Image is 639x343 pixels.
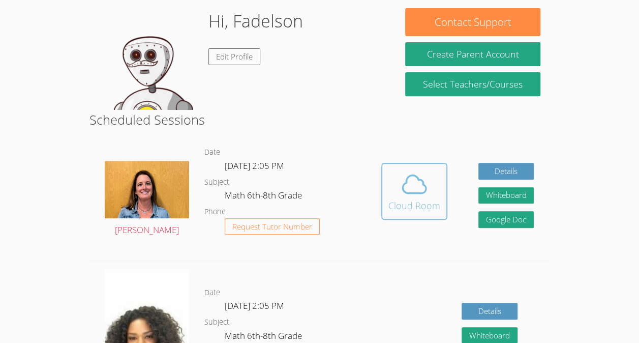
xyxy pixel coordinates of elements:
[225,218,320,235] button: Request Tutor Number
[208,8,303,34] h1: Hi, Fadelson
[478,211,534,228] a: Google Doc
[225,188,304,206] dd: Math 6th-8th Grade
[388,198,440,213] div: Cloud Room
[105,161,189,237] a: [PERSON_NAME]
[204,176,229,189] dt: Subject
[225,300,284,311] span: [DATE] 2:05 PM
[204,146,220,159] dt: Date
[89,110,550,129] h2: Scheduled Sessions
[478,187,534,204] button: Whiteboard
[462,303,518,320] a: Details
[105,161,189,218] img: avatar.png
[405,8,540,36] button: Contact Support
[405,42,540,66] button: Create Parent Account
[204,206,226,218] dt: Phone
[381,163,447,220] button: Cloud Room
[208,48,260,65] a: Edit Profile
[99,8,200,110] img: default.png
[204,316,229,329] dt: Subject
[225,160,284,171] span: [DATE] 2:05 PM
[405,72,540,96] a: Select Teachers/Courses
[232,223,312,231] span: Request Tutor Number
[204,287,220,299] dt: Date
[478,163,534,180] a: Details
